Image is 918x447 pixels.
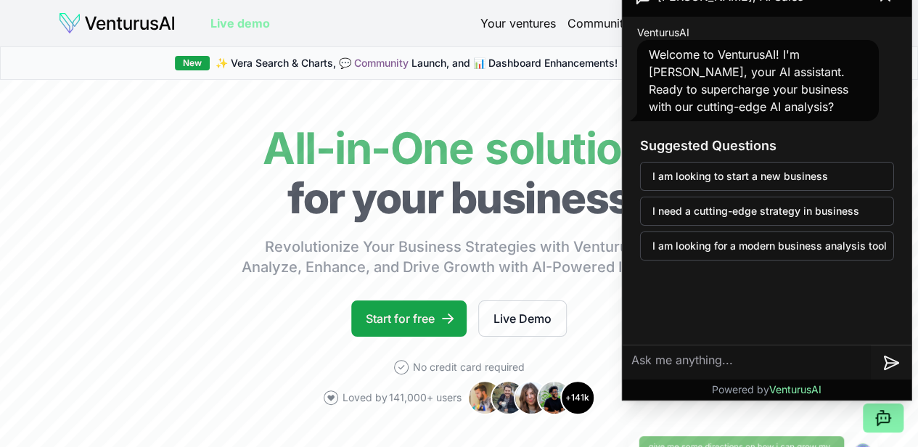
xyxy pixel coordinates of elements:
[58,12,176,35] img: logo
[210,15,270,32] a: Live demo
[478,300,567,337] a: Live Demo
[640,136,894,156] h3: Suggested Questions
[537,380,572,415] img: Avatar 4
[175,56,210,70] div: New
[567,15,630,32] a: Community
[640,197,894,226] button: I need a cutting-edge strategy in business
[351,300,467,337] a: Start for free
[712,382,821,397] p: Powered by
[467,380,502,415] img: Avatar 1
[354,57,409,69] a: Community
[491,380,525,415] img: Avatar 2
[480,15,556,32] a: Your ventures
[514,380,549,415] img: Avatar 3
[649,47,848,114] span: Welcome to VenturusAI! I'm [PERSON_NAME], your AI assistant. Ready to supercharge your business w...
[769,383,821,395] span: VenturusAI
[640,231,894,261] button: I am looking for a modern business analysis tool
[640,162,894,191] button: I am looking to start a new business
[637,25,689,40] span: VenturusAI
[216,56,618,70] span: ✨ Vera Search & Charts, 💬 Launch, and 📊 Dashboard Enhancements!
